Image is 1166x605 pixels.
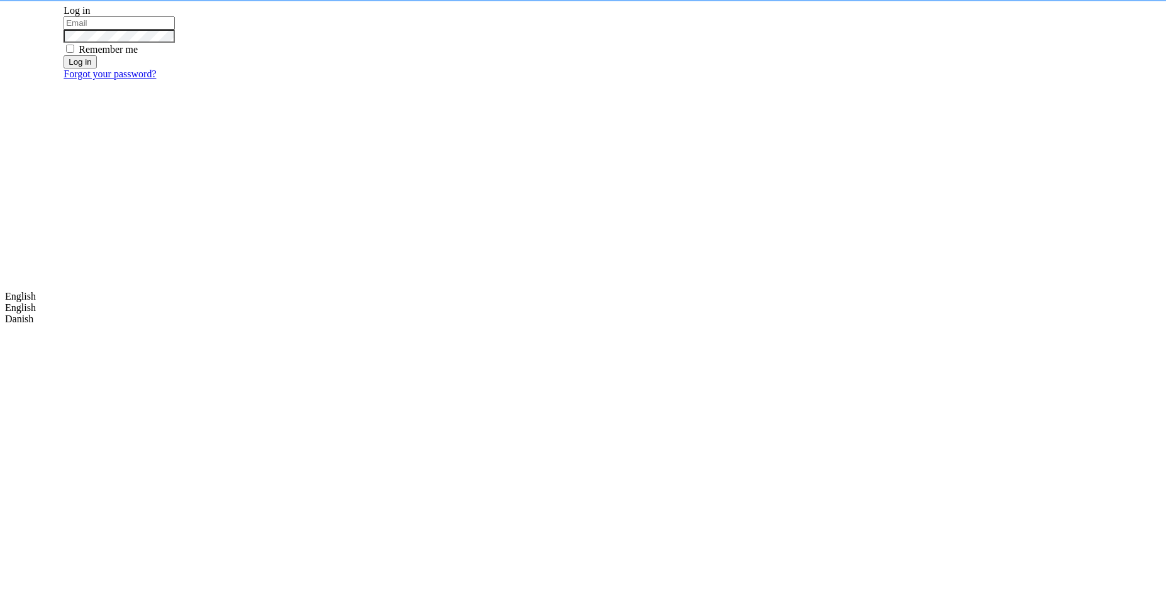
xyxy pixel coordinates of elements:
div: Log in [64,5,347,16]
a: Danish [5,313,33,324]
a: English [5,302,36,313]
button: Log in [64,55,96,68]
span: English [5,291,36,302]
input: Email [64,16,175,30]
label: Remember me [79,44,138,55]
a: Forgot your password? [64,68,156,79]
